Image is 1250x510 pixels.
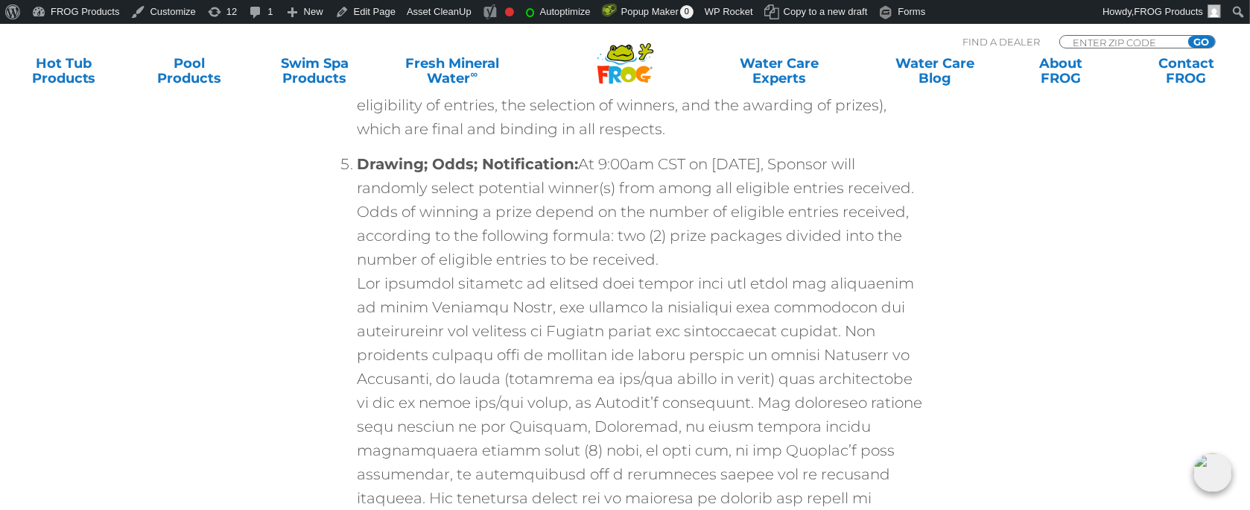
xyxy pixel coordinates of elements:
[1012,56,1109,86] a: AboutFROG
[1135,6,1203,17] span: FROG Products
[505,7,514,16] div: Focus keyphrase not set
[680,5,694,19] span: 0
[470,68,478,80] sup: ∞
[391,56,513,86] a: Fresh MineralWater∞
[1188,36,1215,48] input: GO
[266,56,364,86] a: Swim SpaProducts
[1071,36,1172,48] input: Zip Code Form
[886,56,984,86] a: Water CareBlog
[1193,453,1232,492] img: openIcon
[140,56,238,86] a: PoolProducts
[962,35,1040,48] p: Find A Dealer
[1138,56,1235,86] a: ContactFROG
[357,155,578,173] strong: Drawing; Odds; Notification:
[700,56,859,86] a: Water CareExperts
[15,56,112,86] a: Hot TubProducts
